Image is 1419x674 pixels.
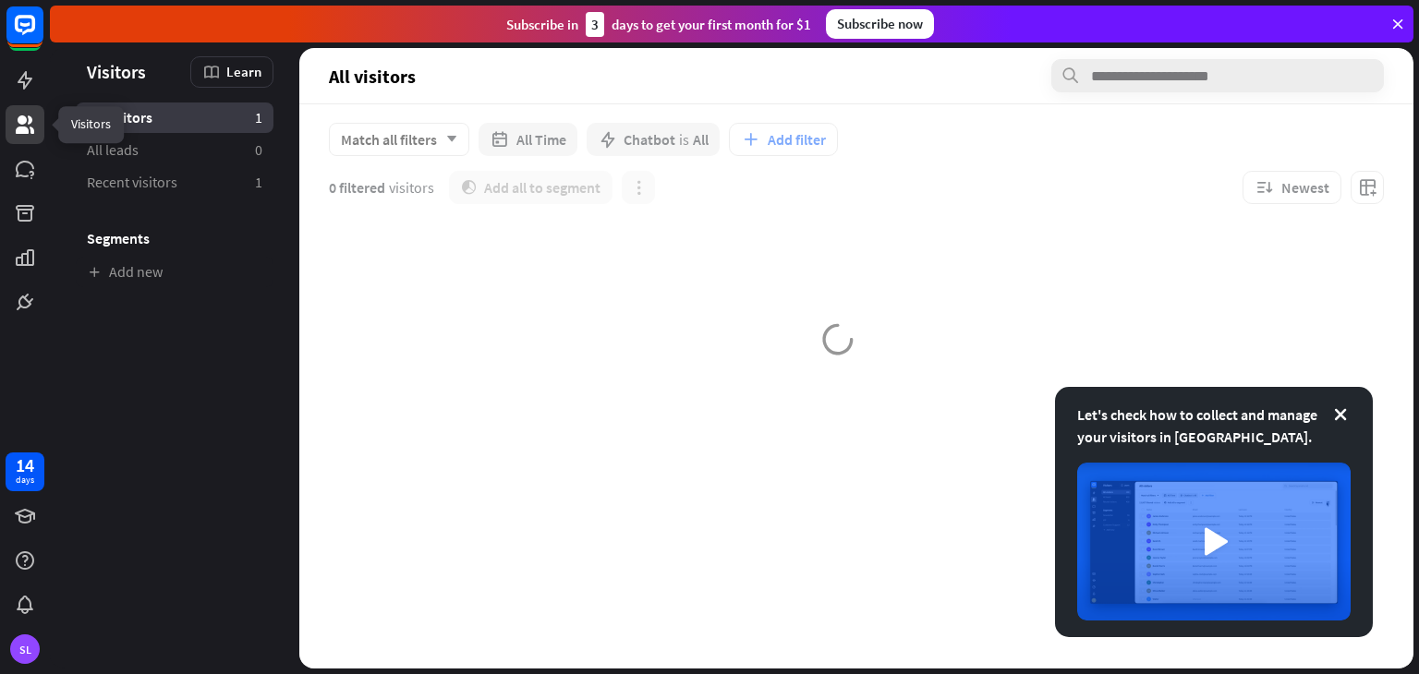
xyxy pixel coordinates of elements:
[76,229,273,247] h3: Segments
[329,66,416,87] span: All visitors
[76,135,273,165] a: All leads 0
[1077,403,1351,448] div: Let's check how to collect and manage your visitors in [GEOGRAPHIC_DATA].
[87,173,177,192] span: Recent visitors
[586,12,604,37] div: 3
[76,257,273,287] a: Add new
[826,9,934,39] div: Subscribe now
[16,457,34,474] div: 14
[16,474,34,487] div: days
[10,634,40,664] div: SL
[255,140,262,160] aside: 0
[15,7,70,63] button: Open LiveChat chat widget
[255,173,262,192] aside: 1
[6,452,44,491] a: 14 days
[76,167,273,198] a: Recent visitors 1
[87,108,152,127] span: All visitors
[506,12,811,37] div: Subscribe in days to get your first month for $1
[1077,463,1351,620] img: image
[255,108,262,127] aside: 1
[87,140,139,160] span: All leads
[226,63,261,80] span: Learn
[87,61,146,82] span: Visitors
